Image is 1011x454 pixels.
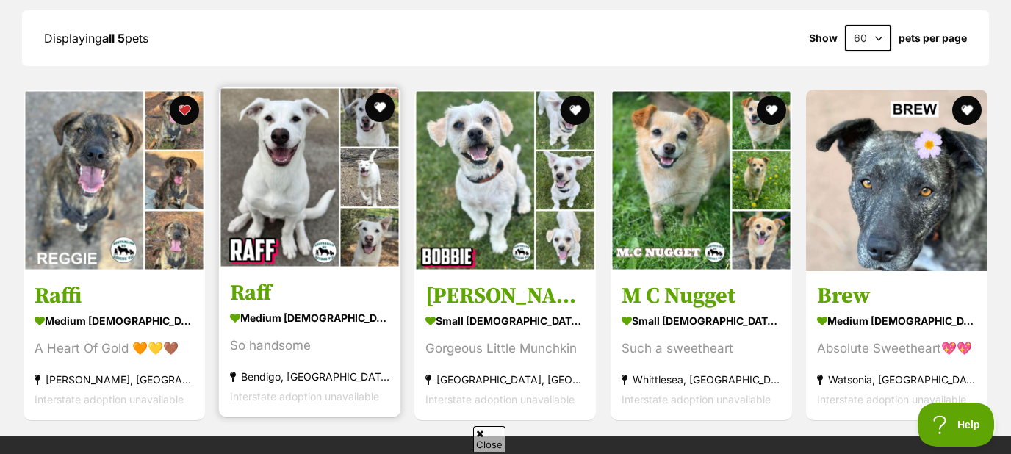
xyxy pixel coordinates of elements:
span: Interstate adoption unavailable [622,393,771,406]
label: pets per page [899,32,967,44]
h3: Brew [817,282,976,310]
div: small [DEMOGRAPHIC_DATA] Dog [425,310,585,331]
div: small [DEMOGRAPHIC_DATA] Dog [622,310,781,331]
span: Show [809,32,838,44]
a: [PERSON_NAME] small [DEMOGRAPHIC_DATA] Dog Gorgeous Little Munchkin [GEOGRAPHIC_DATA], [GEOGRAPHI... [414,271,596,420]
iframe: Help Scout Beacon - Open [918,403,996,447]
div: Watsonia, [GEOGRAPHIC_DATA] [817,370,976,389]
div: medium [DEMOGRAPHIC_DATA] Dog [35,310,194,331]
img: Brew [806,90,987,271]
div: Absolute Sweetheart💖💖 [817,339,976,358]
a: Raff medium [DEMOGRAPHIC_DATA] Dog So handsome Bendigo, [GEOGRAPHIC_DATA] Interstate adoption una... [219,268,400,417]
div: Such a sweetheart [622,339,781,358]
img: Bobbie [414,90,596,271]
img: Raff [219,87,400,268]
button: favourite [170,96,199,125]
div: So handsome [230,336,389,356]
div: Whittlesea, [GEOGRAPHIC_DATA] [622,370,781,389]
div: [GEOGRAPHIC_DATA], [GEOGRAPHIC_DATA] [425,370,585,389]
span: Interstate adoption unavailable [817,393,966,406]
span: Interstate adoption unavailable [35,393,184,406]
div: Gorgeous Little Munchkin [425,339,585,358]
h3: M C Nugget [622,282,781,310]
img: M C Nugget [611,90,792,271]
div: A Heart Of Gold 🧡💛🤎 [35,339,194,358]
h3: Raff [230,279,389,307]
h3: Raffi [35,282,194,310]
button: favourite [365,93,395,122]
div: medium [DEMOGRAPHIC_DATA] Dog [230,307,389,328]
div: Bendigo, [GEOGRAPHIC_DATA] [230,367,389,386]
span: Interstate adoption unavailable [425,393,575,406]
div: medium [DEMOGRAPHIC_DATA] Dog [817,310,976,331]
span: Close [473,426,505,452]
span: Interstate adoption unavailable [230,390,379,403]
div: [PERSON_NAME], [GEOGRAPHIC_DATA] [35,370,194,389]
button: favourite [561,96,591,125]
strong: all 5 [102,31,125,46]
span: Displaying pets [44,31,148,46]
a: Brew medium [DEMOGRAPHIC_DATA] Dog Absolute Sweetheart💖💖 Watsonia, [GEOGRAPHIC_DATA] Interstate a... [806,271,987,420]
a: M C Nugget small [DEMOGRAPHIC_DATA] Dog Such a sweetheart Whittlesea, [GEOGRAPHIC_DATA] Interstat... [611,271,792,420]
button: favourite [757,96,786,125]
img: Raffi [24,90,205,271]
button: favourite [952,96,982,125]
a: Raffi medium [DEMOGRAPHIC_DATA] Dog A Heart Of Gold 🧡💛🤎 [PERSON_NAME], [GEOGRAPHIC_DATA] Intersta... [24,271,205,420]
h3: [PERSON_NAME] [425,282,585,310]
